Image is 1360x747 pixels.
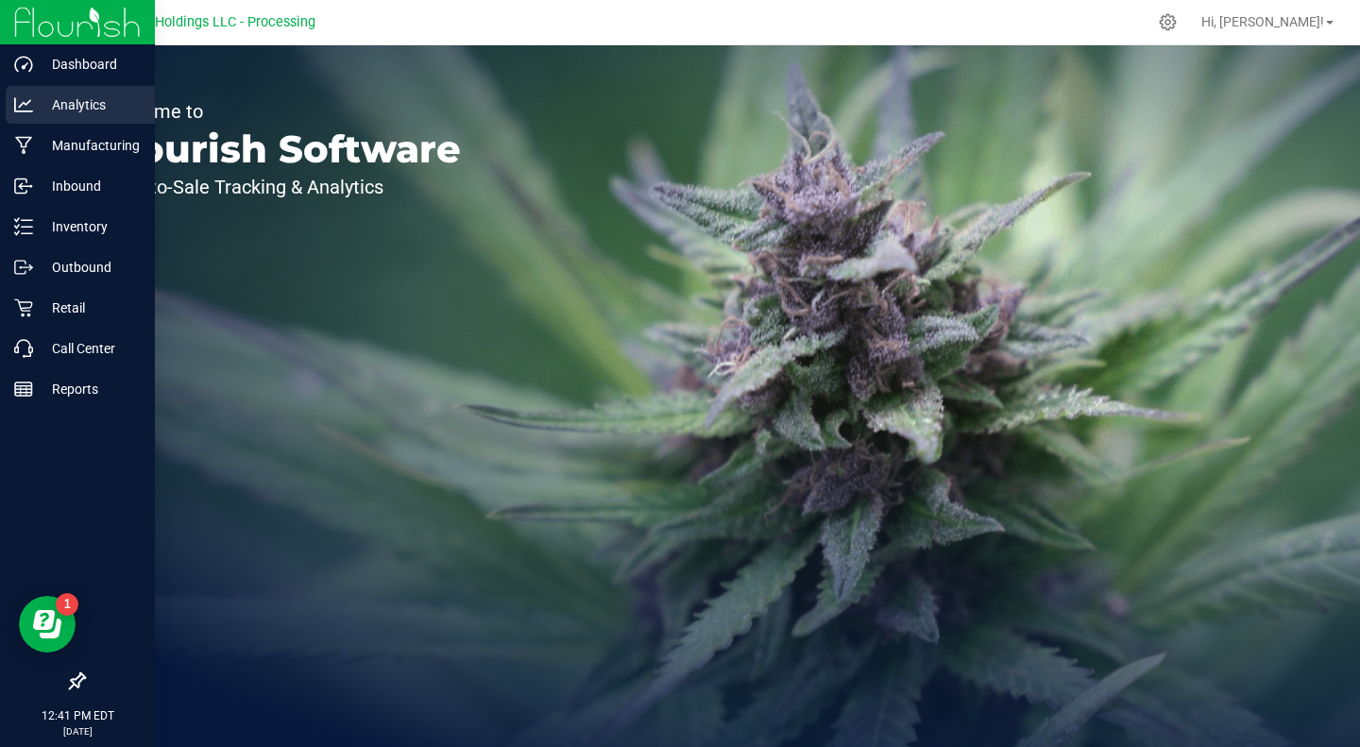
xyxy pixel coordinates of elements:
[33,215,146,238] p: Inventory
[1201,14,1324,29] span: Hi, [PERSON_NAME]!
[33,256,146,279] p: Outbound
[14,298,33,317] inline-svg: Retail
[102,102,461,121] p: Welcome to
[56,593,78,616] iframe: Resource center unread badge
[8,707,146,724] p: 12:41 PM EDT
[102,130,461,168] p: Flourish Software
[102,178,461,196] p: Seed-to-Sale Tracking & Analytics
[19,596,76,653] iframe: Resource center
[14,380,33,399] inline-svg: Reports
[14,55,33,74] inline-svg: Dashboard
[14,217,33,236] inline-svg: Inventory
[14,339,33,358] inline-svg: Call Center
[8,724,146,739] p: [DATE]
[14,136,33,155] inline-svg: Manufacturing
[33,134,146,157] p: Manufacturing
[33,378,146,400] p: Reports
[33,297,146,319] p: Retail
[33,93,146,116] p: Analytics
[1156,13,1180,31] div: Manage settings
[14,177,33,195] inline-svg: Inbound
[70,14,315,30] span: Riviera Creek Holdings LLC - Processing
[14,95,33,114] inline-svg: Analytics
[14,258,33,277] inline-svg: Outbound
[33,53,146,76] p: Dashboard
[33,175,146,197] p: Inbound
[33,337,146,360] p: Call Center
